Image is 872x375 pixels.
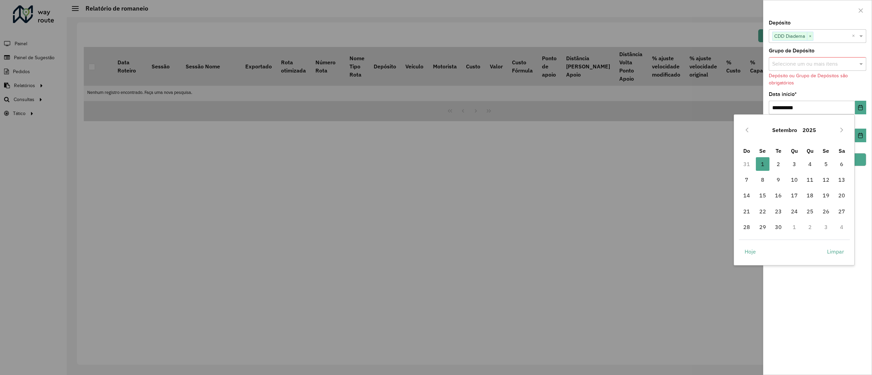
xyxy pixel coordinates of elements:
[788,205,801,218] span: 24
[819,173,833,186] span: 12
[803,157,817,171] span: 4
[802,156,818,172] td: 4
[835,173,848,186] span: 13
[818,219,834,235] td: 3
[803,205,817,218] span: 25
[807,147,813,154] span: Qu
[852,32,858,40] span: Clear all
[772,205,785,218] span: 23
[834,187,850,203] td: 20
[756,189,769,202] span: 15
[770,187,787,203] td: 16
[770,219,787,235] td: 30
[739,156,755,172] td: 31
[739,172,755,187] td: 7
[834,203,850,219] td: 27
[787,219,803,235] td: 1
[756,173,769,186] span: 8
[756,220,769,234] span: 29
[769,47,814,55] label: Grupo de Depósito
[835,157,848,171] span: 6
[835,205,848,218] span: 27
[819,205,833,218] span: 26
[835,189,848,202] span: 20
[818,203,834,219] td: 26
[776,147,781,154] span: Te
[755,203,771,219] td: 22
[734,114,855,265] div: Choose Date
[755,187,771,203] td: 15
[800,122,819,138] button: Choose Year
[787,156,803,172] td: 3
[740,189,753,202] span: 14
[739,245,762,258] button: Hoje
[770,203,787,219] td: 23
[819,157,833,171] span: 5
[787,203,803,219] td: 24
[802,219,818,235] td: 2
[772,220,785,234] span: 30
[755,156,771,172] td: 1
[770,172,787,187] td: 9
[739,203,755,219] td: 21
[755,219,771,235] td: 29
[787,187,803,203] td: 17
[802,187,818,203] td: 18
[740,173,753,186] span: 7
[788,173,801,186] span: 10
[803,189,817,202] span: 18
[759,147,766,154] span: Se
[821,245,850,258] button: Limpar
[769,122,800,138] button: Choose Month
[791,147,798,154] span: Qu
[739,219,755,235] td: 28
[756,205,769,218] span: 22
[836,125,847,135] button: Next Month
[772,157,785,171] span: 2
[769,73,848,85] formly-validation-message: Depósito ou Grupo de Depósitos são obrigatórios
[769,19,791,27] label: Depósito
[818,187,834,203] td: 19
[823,147,829,154] span: Se
[773,32,807,40] span: CDD Diadema
[772,173,785,186] span: 9
[743,147,750,154] span: Do
[787,172,803,187] td: 10
[818,172,834,187] td: 12
[802,203,818,219] td: 25
[772,189,785,202] span: 16
[739,187,755,203] td: 14
[745,247,756,256] span: Hoje
[740,220,753,234] span: 28
[834,156,850,172] td: 6
[819,189,833,202] span: 19
[818,156,834,172] td: 5
[827,247,844,256] span: Limpar
[770,156,787,172] td: 2
[740,205,753,218] span: 21
[802,172,818,187] td: 11
[834,172,850,187] td: 13
[755,172,771,187] td: 8
[855,101,866,114] button: Choose Date
[839,147,845,154] span: Sa
[788,157,801,171] span: 3
[855,129,866,142] button: Choose Date
[756,157,769,171] span: 1
[742,125,752,135] button: Previous Month
[807,32,813,40] span: ×
[803,173,817,186] span: 11
[788,189,801,202] span: 17
[769,90,797,98] label: Data início
[834,219,850,235] td: 4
